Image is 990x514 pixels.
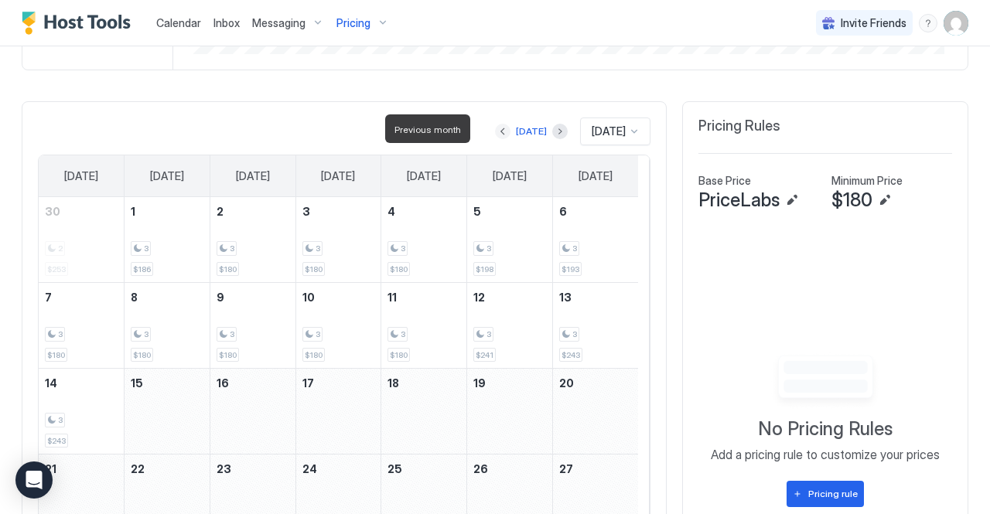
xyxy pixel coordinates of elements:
a: December 7, 2025 [39,283,124,311]
div: User profile [944,11,968,36]
span: 22 [131,462,145,475]
a: December 4, 2025 [381,197,466,226]
td: December 17, 2025 [295,369,381,454]
a: December 18, 2025 [381,369,466,397]
span: 25 [387,462,402,475]
span: 3 [401,243,405,254]
span: [DATE] [407,169,441,183]
td: December 18, 2025 [381,369,467,454]
span: 24 [302,462,317,475]
span: $180 [390,264,408,274]
span: 3 [486,243,491,254]
td: December 12, 2025 [467,283,553,369]
span: 6 [559,205,567,218]
span: Minimum Price [831,174,903,188]
span: Inbox [213,16,240,29]
a: December 16, 2025 [210,369,295,397]
span: $180 [219,264,237,274]
a: December 21, 2025 [39,454,124,483]
a: Friday [477,155,542,197]
button: Pricing rule [787,481,864,507]
td: December 1, 2025 [125,197,210,283]
span: 3 [144,243,148,254]
span: $243 [562,350,580,360]
div: Pricing rule [808,487,858,501]
span: 3 [144,329,148,339]
span: $180 [47,350,65,360]
a: Wednesday [306,155,370,197]
a: December 2, 2025 [210,197,295,226]
td: December 9, 2025 [210,283,295,369]
span: Calendar [156,16,201,29]
span: 9 [217,291,224,304]
div: menu [919,14,937,32]
span: $198 [476,264,493,274]
a: December 12, 2025 [467,283,552,311]
a: December 25, 2025 [381,454,466,483]
span: 3 [230,329,234,339]
td: December 20, 2025 [552,369,638,454]
span: 3 [58,415,63,425]
a: Sunday [49,155,114,197]
td: November 30, 2025 [39,197,125,283]
span: 3 [572,329,577,339]
span: $180 [133,350,151,360]
span: $180 [390,350,408,360]
span: $180 [219,350,237,360]
span: $180 [305,264,323,274]
span: 11 [387,291,397,304]
span: Previous month [394,124,461,135]
a: Monday [135,155,200,197]
span: 3 [230,243,234,254]
a: Thursday [391,155,456,197]
span: [DATE] [493,169,527,183]
span: $180 [305,350,323,360]
a: December 3, 2025 [296,197,381,226]
span: 3 [572,243,577,254]
td: December 15, 2025 [125,369,210,454]
span: 1 [131,205,135,218]
span: 3 [486,329,491,339]
a: December 8, 2025 [125,283,210,311]
span: [DATE] [64,169,98,183]
span: 7 [45,291,52,304]
a: December 14, 2025 [39,369,124,397]
span: 14 [45,376,57,390]
span: 5 [473,205,481,218]
span: $186 [133,264,151,274]
span: Base Price [698,174,751,188]
div: Empty image [759,351,893,411]
span: 13 [559,291,572,304]
td: December 19, 2025 [467,369,553,454]
button: Edit [783,191,801,209]
a: Saturday [563,155,628,197]
span: 3 [316,243,320,254]
button: Edit [876,191,894,209]
a: December 23, 2025 [210,454,295,483]
a: December 10, 2025 [296,283,381,311]
span: 4 [387,205,395,218]
a: December 11, 2025 [381,283,466,311]
span: Pricing Rules [698,117,780,135]
span: Invite Friends [841,16,906,30]
td: December 2, 2025 [210,197,295,283]
a: December 17, 2025 [296,369,381,397]
td: December 11, 2025 [381,283,467,369]
span: [DATE] [579,169,613,183]
span: 26 [473,462,488,475]
span: $180 [831,189,872,212]
span: 2 [217,205,224,218]
a: December 1, 2025 [125,197,210,226]
a: December 20, 2025 [553,369,638,397]
span: $193 [562,264,579,274]
td: December 3, 2025 [295,197,381,283]
span: $241 [476,350,493,360]
a: December 15, 2025 [125,369,210,397]
td: December 7, 2025 [39,283,125,369]
a: December 24, 2025 [296,454,381,483]
td: December 10, 2025 [295,283,381,369]
span: 10 [302,291,315,304]
a: Host Tools Logo [22,12,138,35]
td: December 5, 2025 [467,197,553,283]
span: 15 [131,376,143,390]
